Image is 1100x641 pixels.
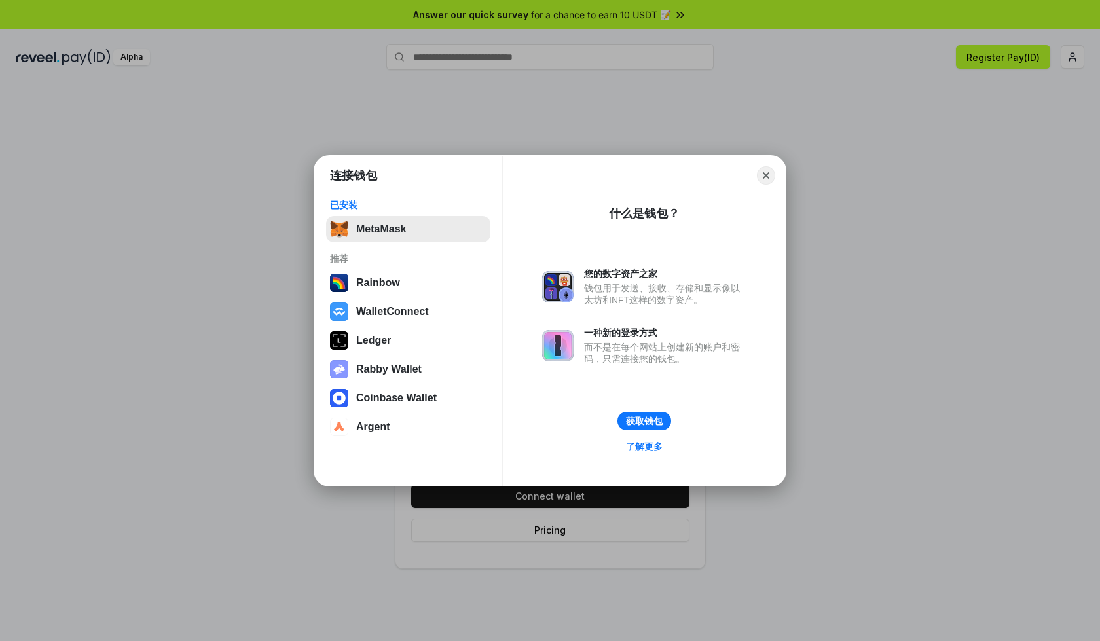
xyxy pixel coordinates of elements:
[326,299,490,325] button: WalletConnect
[618,438,670,455] a: 了解更多
[330,302,348,321] img: svg+xml,%3Csvg%20width%3D%2228%22%20height%3D%2228%22%20viewBox%3D%220%200%2028%2028%22%20fill%3D...
[617,412,671,430] button: 获取钱包
[626,441,663,452] div: 了解更多
[330,331,348,350] img: svg+xml,%3Csvg%20xmlns%3D%22http%3A%2F%2Fwww.w3.org%2F2000%2Fsvg%22%20width%3D%2228%22%20height%3...
[757,166,775,185] button: Close
[356,223,406,235] div: MetaMask
[330,389,348,407] img: svg+xml,%3Csvg%20width%3D%2228%22%20height%3D%2228%22%20viewBox%3D%220%200%2028%2028%22%20fill%3D...
[326,414,490,440] button: Argent
[584,327,746,339] div: 一种新的登录方式
[326,327,490,354] button: Ledger
[326,356,490,382] button: Rabby Wallet
[326,270,490,296] button: Rainbow
[330,168,377,183] h1: 连接钱包
[326,216,490,242] button: MetaMask
[584,282,746,306] div: 钱包用于发送、接收、存储和显示像以太坊和NFT这样的数字资产。
[326,385,490,411] button: Coinbase Wallet
[356,335,391,346] div: Ledger
[609,206,680,221] div: 什么是钱包？
[626,415,663,427] div: 获取钱包
[356,363,422,375] div: Rabby Wallet
[356,421,390,433] div: Argent
[542,330,574,361] img: svg+xml,%3Csvg%20xmlns%3D%22http%3A%2F%2Fwww.w3.org%2F2000%2Fsvg%22%20fill%3D%22none%22%20viewBox...
[330,220,348,238] img: svg+xml,%3Csvg%20fill%3D%22none%22%20height%3D%2233%22%20viewBox%3D%220%200%2035%2033%22%20width%...
[356,392,437,404] div: Coinbase Wallet
[330,253,486,265] div: 推荐
[330,274,348,292] img: svg+xml,%3Csvg%20width%3D%22120%22%20height%3D%22120%22%20viewBox%3D%220%200%20120%20120%22%20fil...
[356,277,400,289] div: Rainbow
[584,341,746,365] div: 而不是在每个网站上创建新的账户和密码，只需连接您的钱包。
[330,360,348,378] img: svg+xml,%3Csvg%20xmlns%3D%22http%3A%2F%2Fwww.w3.org%2F2000%2Fsvg%22%20fill%3D%22none%22%20viewBox...
[330,199,486,211] div: 已安装
[542,271,574,302] img: svg+xml,%3Csvg%20xmlns%3D%22http%3A%2F%2Fwww.w3.org%2F2000%2Fsvg%22%20fill%3D%22none%22%20viewBox...
[584,268,746,280] div: 您的数字资产之家
[356,306,429,318] div: WalletConnect
[330,418,348,436] img: svg+xml,%3Csvg%20width%3D%2228%22%20height%3D%2228%22%20viewBox%3D%220%200%2028%2028%22%20fill%3D...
